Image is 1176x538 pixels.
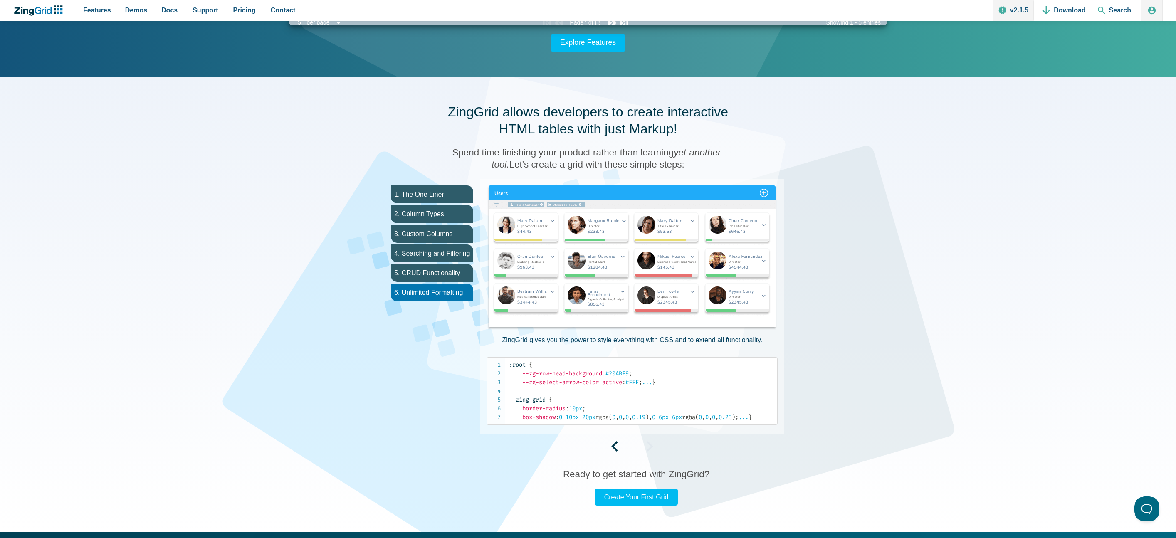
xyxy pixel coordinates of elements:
[715,414,719,421] span: ,
[735,414,739,421] span: ;
[594,21,601,25] zg-text: 19
[639,379,642,386] span: ;
[682,414,695,421] span: rgba
[522,370,602,377] span: --zg-row-head-background
[13,5,67,16] a: ZingChart Logo. Click to return to the homepage
[233,5,256,16] span: Pricing
[629,370,632,377] span: ;
[522,414,556,421] span: box-shadow
[702,414,705,421] span: ,
[391,185,473,203] li: 1. The One Liner
[502,334,762,346] p: ZingGrid gives you the power to style everything with CSS and to extend all functionality.
[549,396,552,403] span: {
[652,379,655,386] span: }
[391,205,473,223] li: 2. Column Types
[271,5,296,16] span: Contact
[391,284,473,301] li: 6. Unlimited Formatting
[620,19,628,27] zg-button: lastpage
[304,17,333,29] div: per page
[602,370,605,377] span: :
[857,19,863,26] zg-text: 5
[588,18,593,28] span: of
[391,264,473,282] li: 5. CRUD Functionality
[522,405,566,412] span: border-radius
[848,19,855,26] zg-text: 1
[732,414,735,421] span: )
[645,414,649,421] span: )
[582,405,586,412] span: ;
[556,414,559,421] span: :
[161,5,178,16] span: Docs
[516,396,546,403] span: zing-grid
[615,414,619,421] span: ,
[442,104,734,138] h2: ZingGrid allows developers to create interactive HTML tables with just Markup!
[492,147,724,170] span: yet-another-tool.
[595,414,609,421] span: rgba
[551,34,625,52] a: Explore Features
[749,414,752,421] span: }
[391,225,473,243] li: 3. Custom Columns
[391,244,473,262] li: 4. Searching and Filtering
[125,5,147,16] span: Demos
[566,405,569,412] span: :
[555,19,568,27] zg-button: prevpage
[826,18,881,28] div: Showing - entries
[193,5,218,16] span: Support
[649,414,652,421] span: ,
[629,414,632,421] span: ,
[509,360,777,422] code: #20ABF9 #FFF ... 10px 0 10px 20px 0 0 0 0.19 0 6px 6px 0 0 0 0.23 ...
[1134,496,1159,521] iframe: Help Scout Beacon - Open
[529,361,532,368] span: {
[295,17,304,29] div: 5
[609,414,612,421] span: (
[543,19,551,27] zg-button: firstpage
[442,146,734,170] h3: Spend time finishing your product rather than learning Let's create a grid with these simple steps:
[622,414,625,421] span: ,
[570,18,583,28] span: Page
[695,414,699,421] span: (
[622,379,625,386] span: :
[83,5,111,16] span: Features
[522,379,622,386] span: --zg-select-arrow-color_active
[584,21,588,25] zg-text: 1
[603,19,616,27] zg-button: nextpage
[709,414,712,421] span: ,
[509,361,526,368] span: :root
[563,468,709,480] h3: Ready to get started with ZingGrid?
[595,489,678,506] a: Create Your First Grid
